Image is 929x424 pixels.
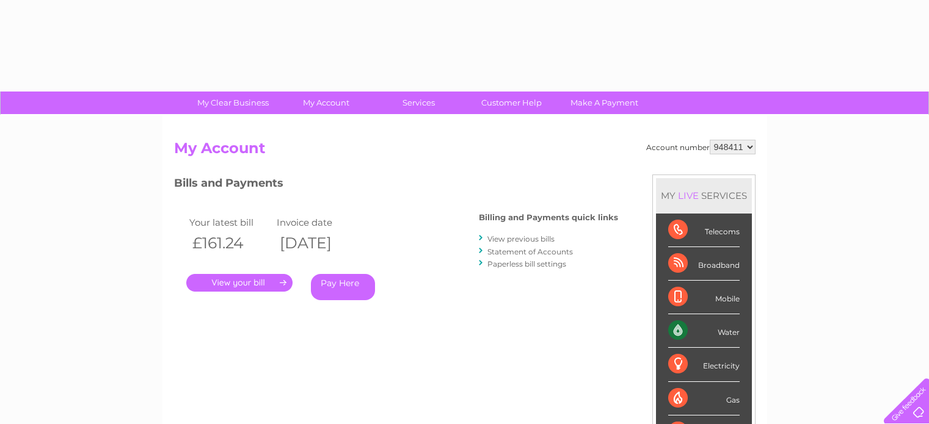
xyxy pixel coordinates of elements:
[487,234,555,243] a: View previous bills
[275,92,376,114] a: My Account
[668,382,740,415] div: Gas
[668,348,740,381] div: Electricity
[186,214,274,231] td: Your latest bill
[656,178,752,213] div: MY SERVICES
[646,140,756,154] div: Account number
[311,274,375,300] a: Pay Here
[554,92,655,114] a: Make A Payment
[174,140,756,163] h2: My Account
[186,274,293,292] a: .
[487,247,573,256] a: Statement of Accounts
[479,213,618,222] h4: Billing and Payments quick links
[274,214,362,231] td: Invoice date
[676,190,701,201] div: LIVE
[183,92,283,114] a: My Clear Business
[174,174,618,196] h3: Bills and Payments
[668,247,740,281] div: Broadband
[274,231,362,256] th: [DATE]
[668,214,740,247] div: Telecoms
[668,314,740,348] div: Water
[668,281,740,314] div: Mobile
[487,259,566,268] a: Paperless bill settings
[186,231,274,256] th: £161.24
[368,92,469,114] a: Services
[461,92,562,114] a: Customer Help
